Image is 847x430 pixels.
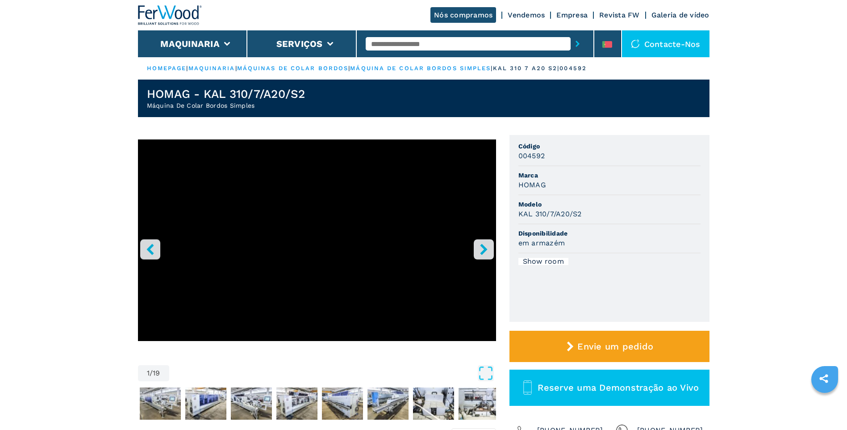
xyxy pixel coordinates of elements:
[518,238,565,248] h3: em armazém
[809,390,840,423] iframe: Chat
[622,30,709,57] div: Contacte-nos
[518,229,701,238] span: Disponibilidade
[559,64,587,72] p: 004592
[813,367,835,390] a: sharethis
[430,7,496,23] a: Nós compramos
[518,258,568,265] div: Show room
[518,151,545,161] h3: 004592
[235,65,237,72] span: |
[651,11,709,19] a: Galeria de vídeo
[138,139,496,356] div: Go to Slide 1
[631,39,640,48] img: Contacte-nos
[509,370,709,406] button: Reserve uma Demonstração ao Vivo
[491,65,492,72] span: |
[140,239,160,259] button: left-button
[153,370,160,377] span: 19
[276,38,323,49] button: Serviços
[474,239,494,259] button: right-button
[599,11,640,19] a: Revista FW
[508,11,545,19] a: Vendemos
[350,65,491,72] a: máquina de colar bordos simples
[147,101,305,110] h2: Máquina De Colar Bordos Simples
[138,139,496,341] iframe: YouTube video player
[138,386,496,422] nav: Thumbnail Navigation
[538,382,699,393] span: Reserve uma Demonstração ao Vivo
[556,11,588,19] a: Empresa
[138,386,183,422] button: Go to Slide 2
[171,365,494,381] button: Open Fullscreen
[140,388,181,420] img: afe9b0ad733cf52993bd5aba27004172
[411,386,456,422] button: Go to Slide 8
[518,180,546,190] h3: HOMAG
[320,386,365,422] button: Go to Slide 6
[493,64,560,72] p: kal 310 7 a20 s2 |
[147,370,150,377] span: 1
[184,386,228,422] button: Go to Slide 3
[518,209,582,219] h3: KAL 310/7/A20/S2
[577,341,653,352] span: Envie um pedido
[509,331,709,362] button: Envie um pedido
[518,200,701,209] span: Modelo
[147,65,187,72] a: HOMEPAGE
[367,388,409,420] img: fe1fc93bd5a2f328ef5130f24252088d
[150,370,153,377] span: /
[186,65,188,72] span: |
[457,386,501,422] button: Go to Slide 9
[322,388,363,420] img: 06774428d43111e2b247d0b3bed0d7c7
[229,386,274,422] button: Go to Slide 4
[518,142,701,151] span: Código
[160,38,220,49] button: Maquinaria
[188,65,235,72] a: maquinaria
[185,388,226,420] img: 5c09d33b9b7a49439dcc55cc24d8c6dc
[459,388,500,420] img: 598678b191cb66e6e85d53679fff3a6f
[571,34,584,54] button: submit-button
[348,65,350,72] span: |
[138,5,202,25] img: Ferwood
[237,65,348,72] a: máquinas de colar bordos
[366,386,410,422] button: Go to Slide 7
[275,386,319,422] button: Go to Slide 5
[231,388,272,420] img: cc56fed804b88e60febda5536e0b5ead
[413,388,454,420] img: 091042b690a7499d4e034ce4bf5ad393
[276,388,317,420] img: fe942e9f6330147a1bd833ff9482d5e7
[518,171,701,180] span: Marca
[147,87,305,101] h1: HOMAG - KAL 310/7/A20/S2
